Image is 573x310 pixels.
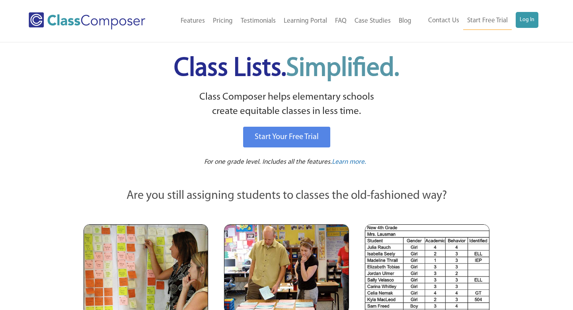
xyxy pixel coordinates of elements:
[415,12,538,30] nav: Header Menu
[174,56,399,82] span: Class Lists.
[255,133,319,141] span: Start Your Free Trial
[82,90,491,119] p: Class Composer helps elementary schools create equitable classes in less time.
[286,56,399,82] span: Simplified.
[204,159,332,165] span: For one grade level. Includes all the features.
[209,12,237,30] a: Pricing
[84,187,489,205] p: Are you still assigning students to classes the old-fashioned way?
[177,12,209,30] a: Features
[29,12,145,29] img: Class Composer
[332,159,366,165] span: Learn more.
[424,12,463,29] a: Contact Us
[243,127,330,147] a: Start Your Free Trial
[395,12,415,30] a: Blog
[237,12,280,30] a: Testimonials
[463,12,512,30] a: Start Free Trial
[332,157,366,167] a: Learn more.
[516,12,538,28] a: Log In
[351,12,395,30] a: Case Studies
[280,12,331,30] a: Learning Portal
[164,12,415,30] nav: Header Menu
[331,12,351,30] a: FAQ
